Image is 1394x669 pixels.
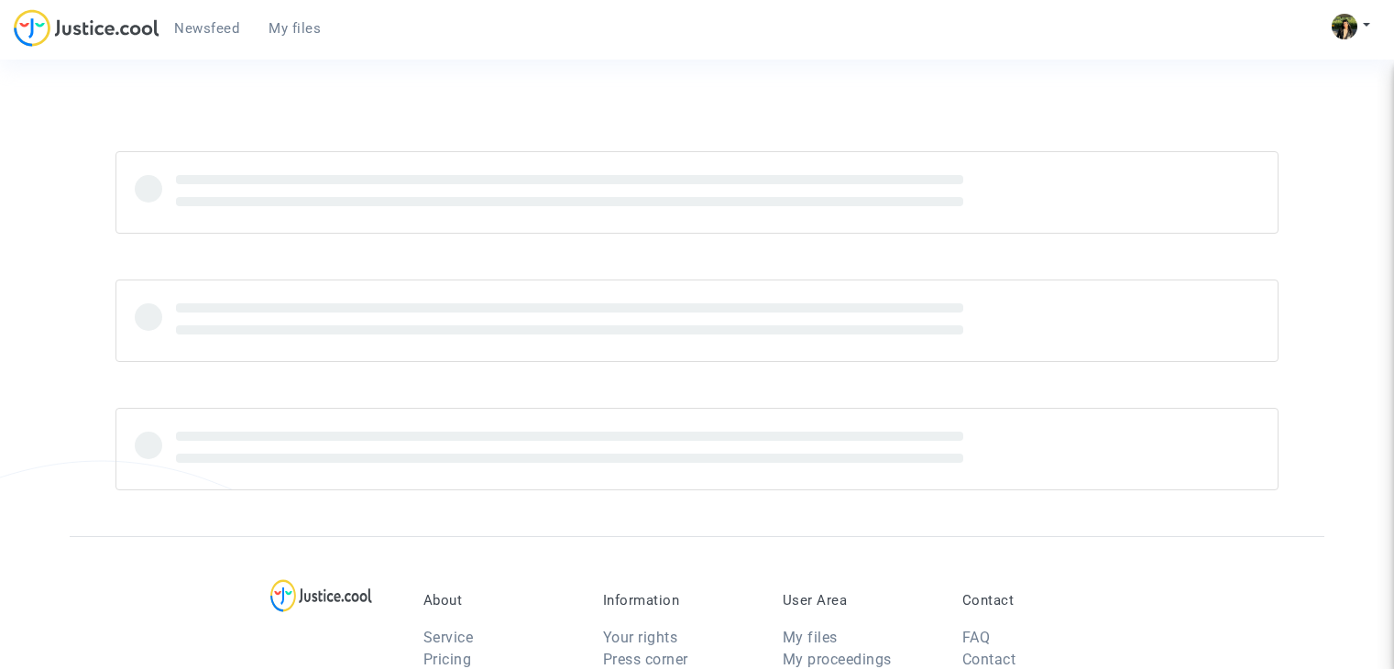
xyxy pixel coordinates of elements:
[423,651,472,668] a: Pricing
[603,592,755,609] p: Information
[603,629,678,646] a: Your rights
[159,15,254,42] a: Newsfeed
[1332,14,1357,39] img: ACg8ocIHv2cjDDKoFJhKpOjfbZYKSpwDZ1OyqKQUd1LFOvruGOPdCw=s96-c
[423,629,474,646] a: Service
[962,592,1114,609] p: Contact
[962,629,991,646] a: FAQ
[783,592,935,609] p: User Area
[962,651,1016,668] a: Contact
[269,20,321,37] span: My files
[270,579,372,612] img: logo-lg.svg
[423,592,576,609] p: About
[783,629,838,646] a: My files
[254,15,335,42] a: My files
[603,651,688,668] a: Press corner
[14,9,159,47] img: jc-logo.svg
[174,20,239,37] span: Newsfeed
[783,651,892,668] a: My proceedings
